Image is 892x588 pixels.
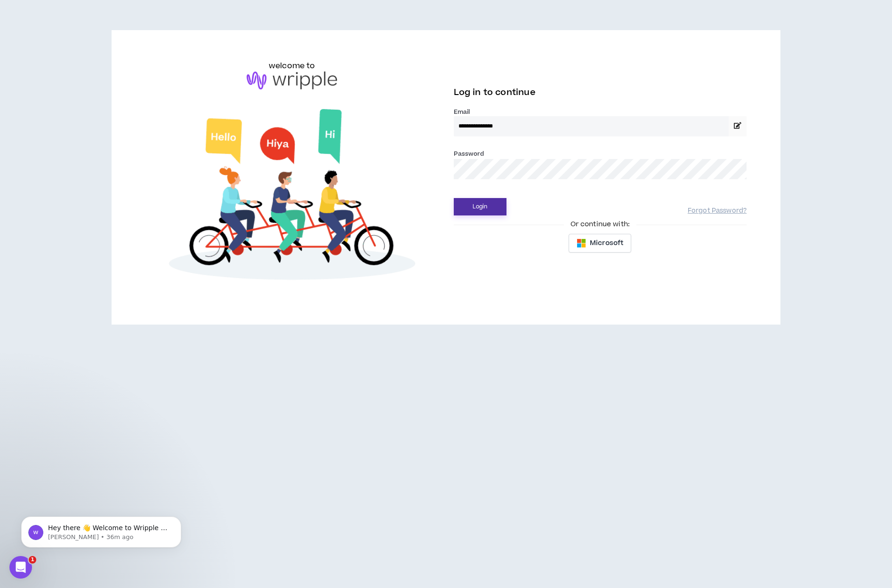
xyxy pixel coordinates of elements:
[454,87,536,98] span: Log in to continue
[590,238,623,248] span: Microsoft
[688,207,747,215] a: Forgot Password?
[454,198,506,215] button: Login
[9,556,32,579] iframe: Intercom live chat
[454,108,747,116] label: Email
[454,150,484,158] label: Password
[7,497,195,563] iframe: Intercom notifications message
[564,219,636,230] span: Or continue with:
[29,556,36,564] span: 1
[145,99,439,295] img: Welcome to Wripple
[269,60,315,72] h6: welcome to
[247,72,337,89] img: logo-brand.png
[569,234,631,253] button: Microsoft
